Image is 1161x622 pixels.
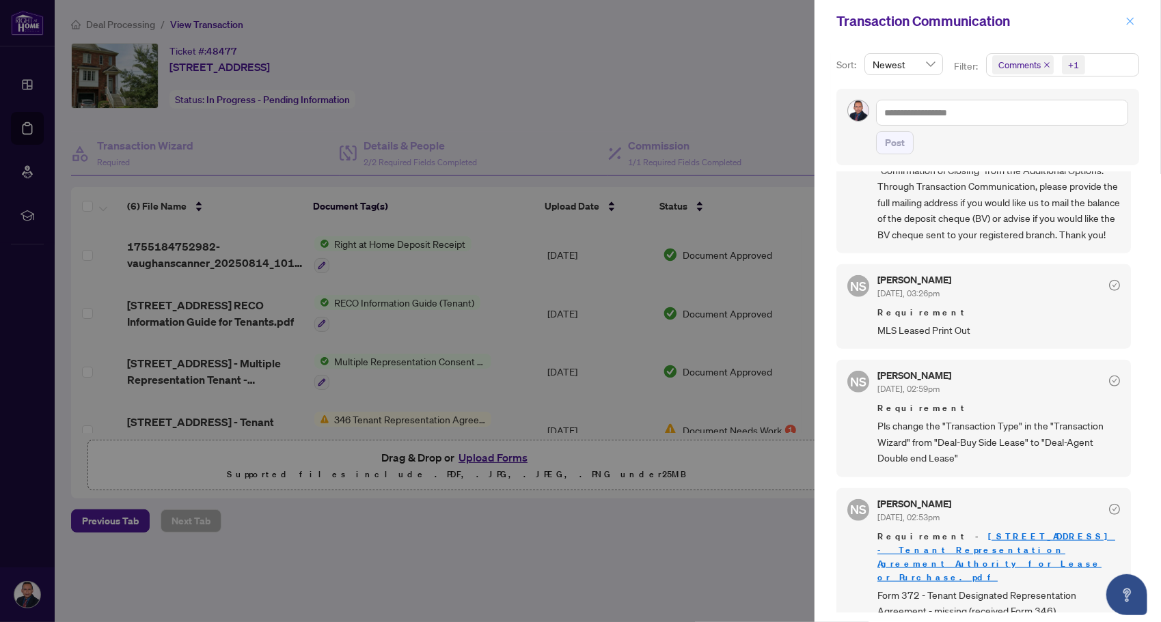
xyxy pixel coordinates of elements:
span: NS [850,500,866,519]
div: +1 [1068,58,1079,72]
span: check-circle [1109,376,1120,386]
span: Form 372 - Tenant Designated Representation Agreement - missing (received Form 346). [877,587,1120,619]
span: Requirement - [877,530,1120,584]
span: [DATE], 02:59pm [877,384,940,394]
img: Profile Icon [848,100,869,121]
p: Filter: [954,59,980,74]
button: Open asap [1106,574,1147,615]
span: Newest [873,54,935,74]
span: Requirement [877,306,1120,320]
span: NS [850,372,866,391]
p: Sort: [836,57,859,72]
span: [DATE], 03:26pm [877,288,940,298]
h5: [PERSON_NAME] [877,275,951,285]
a: [STREET_ADDRESS] - Tenant Representation Agreement Authority for Lease or Purchase.pdf [877,531,1115,583]
div: Transaction Communication [836,11,1121,31]
span: check-circle [1109,280,1120,291]
span: Requirement [877,401,1120,415]
span: MLS Leased Print Out [877,322,1120,338]
span: close [1125,16,1135,26]
span: [DATE], 02:53pm [877,512,940,522]
button: Post [876,131,914,154]
span: Pls change the "Transaction Type" in the "Transaction Wizard" from "Deal-Buy Side Lease" to "Deal... [877,418,1120,466]
span: Comments [998,58,1041,72]
span: check-circle [1109,504,1120,515]
span: Comments [992,55,1054,74]
h5: [PERSON_NAME] [877,371,951,380]
span: close [1043,61,1050,68]
h5: [PERSON_NAME] [877,499,951,509]
span: Conf of closing - When the deal is closed, please notify us by clicking on “Submit for Admin Revi... [877,130,1120,242]
span: NS [850,277,866,296]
